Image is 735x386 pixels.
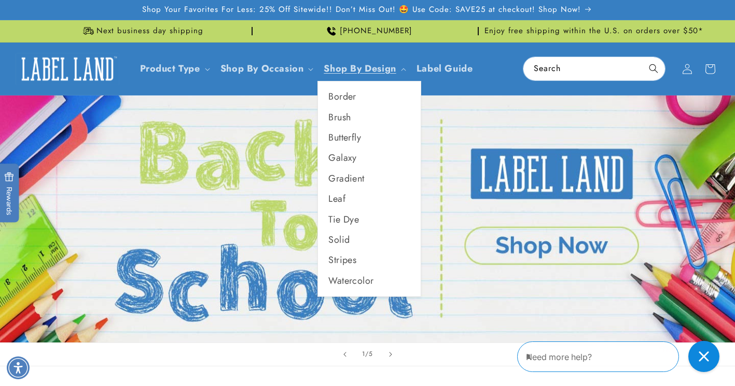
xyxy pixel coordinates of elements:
button: Previous slide [334,343,356,366]
span: Label Guide [417,63,473,75]
span: Shop Your Favorites For Less: 25% Off Sitewide!! Don’t Miss Out! 🤩 Use Code: SAVE25 at checkout! ... [142,5,581,15]
div: Accessibility Menu [7,356,30,379]
span: 5 [369,349,373,359]
a: Solid [318,230,421,250]
span: Rewards [4,172,14,215]
a: Brush [318,107,421,128]
span: 1 [362,349,365,359]
a: Label Guide [410,57,479,81]
div: Announcement [31,20,253,42]
div: Announcement [257,20,479,42]
button: Search [642,57,665,80]
span: Enjoy free shipping within the U.S. on orders over $50* [484,26,703,36]
a: Watercolor [318,271,421,291]
a: Label Land [12,49,123,89]
img: Label Land [16,53,119,85]
span: Next business day shipping [96,26,203,36]
a: Tie Dye [318,210,421,230]
a: Border [318,87,421,107]
a: Leaf [318,189,421,209]
a: Stripes [318,250,421,270]
a: Galaxy [318,148,421,168]
summary: Shop By Occasion [214,57,318,81]
a: Product Type [140,62,200,75]
span: / [365,349,369,359]
iframe: Gorgias Floating Chat [517,337,725,376]
summary: Product Type [134,57,214,81]
div: Announcement [483,20,705,42]
span: Shop By Occasion [220,63,304,75]
a: Shop By Design [324,62,396,75]
button: Next slide [379,343,402,366]
span: [PHONE_NUMBER] [340,26,412,36]
summary: Shop By Design [317,57,410,81]
a: Butterfly [318,128,421,148]
a: Gradient [318,169,421,189]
